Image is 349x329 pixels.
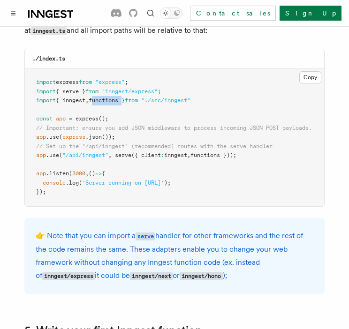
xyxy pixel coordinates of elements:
[136,231,155,240] a: serve
[59,134,62,140] span: (
[72,170,85,177] span: 3000
[36,115,53,122] span: const
[46,152,59,158] span: .use
[56,88,85,95] span: { serve }
[46,134,59,140] span: .use
[145,7,156,19] button: Find something...
[62,134,85,140] span: express
[30,27,67,35] code: inngest.ts
[79,179,82,186] span: (
[102,88,158,95] span: "inngest/express"
[85,170,89,177] span: ,
[59,152,62,158] span: (
[36,134,46,140] span: app
[131,152,161,158] span: ({ client
[85,134,102,140] span: .json
[43,179,66,186] span: console
[62,152,108,158] span: "/api/inngest"
[95,170,102,177] span: =>
[82,179,164,186] span: 'Server running on [URL]'
[164,152,187,158] span: inngest
[89,97,125,104] span: functions }
[130,272,173,280] code: inngest/next
[102,170,105,177] span: {
[36,229,313,283] p: 👉 Note that you can import a handler for other frameworks and the rest of the code remains the sa...
[108,152,112,158] span: ,
[36,88,56,95] span: import
[190,152,236,158] span: functions }));
[36,79,56,85] span: import
[161,152,164,158] span: :
[32,55,65,62] code: ./index.ts
[76,115,99,122] span: express
[36,125,312,131] span: // Important: ensure you add JSON middleware to process incoming JSON POST payloads.
[95,79,125,85] span: "express"
[102,134,115,140] span: ());
[69,170,72,177] span: (
[190,6,276,21] a: Contact sales
[85,88,99,95] span: from
[36,170,46,177] span: app
[141,97,190,104] span: "./src/inngest"
[280,6,341,21] a: Sign Up
[187,152,190,158] span: ,
[158,88,161,95] span: ;
[66,179,79,186] span: .log
[36,188,46,195] span: });
[8,7,19,19] button: Toggle navigation
[125,97,138,104] span: from
[69,115,72,122] span: =
[160,7,182,19] button: Toggle dark mode
[125,79,128,85] span: ;
[164,179,171,186] span: );
[56,97,85,104] span: { inngest
[115,152,131,158] span: serve
[36,97,56,104] span: import
[79,79,92,85] span: from
[46,170,69,177] span: .listen
[56,79,79,85] span: express
[36,143,273,150] span: // Set up the "/api/inngest" (recommended) routes with the serve handler
[180,272,222,280] code: inngest/hono
[299,71,321,83] button: Copy
[36,152,46,158] span: app
[42,272,95,280] code: inngest/express
[89,170,95,177] span: ()
[136,232,155,240] code: serve
[85,97,89,104] span: ,
[56,115,66,122] span: app
[99,115,108,122] span: ();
